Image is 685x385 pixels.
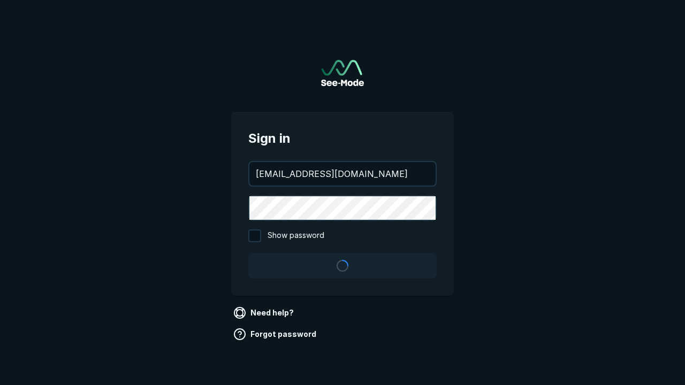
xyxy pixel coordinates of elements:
span: Show password [268,229,324,242]
a: Need help? [231,304,298,321]
input: your@email.com [249,162,436,186]
a: Go to sign in [321,60,364,86]
span: Sign in [248,129,437,148]
img: See-Mode Logo [321,60,364,86]
a: Forgot password [231,326,321,343]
